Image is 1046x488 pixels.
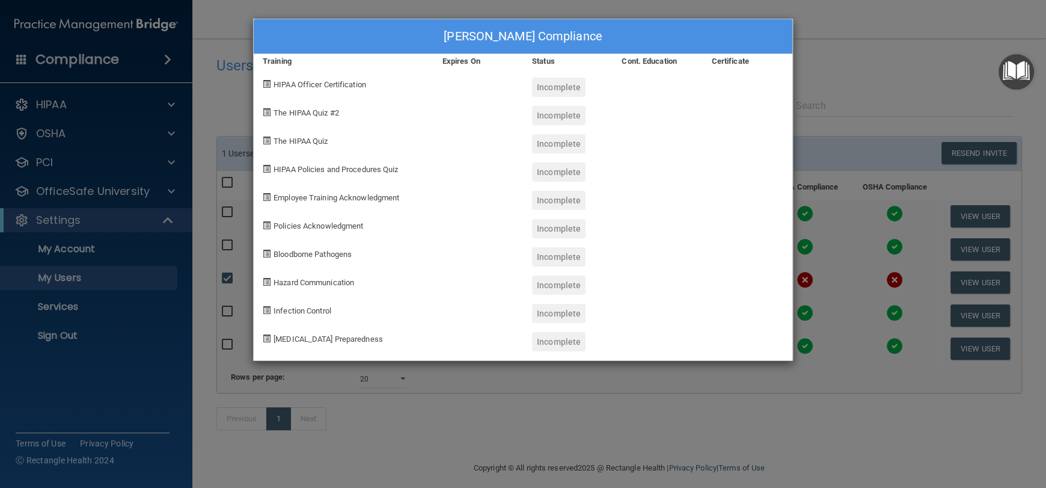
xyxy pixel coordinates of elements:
[532,332,586,351] div: Incomplete
[254,54,433,69] div: Training
[274,221,363,230] span: Policies Acknowledgment
[532,247,586,267] div: Incomplete
[532,191,586,210] div: Incomplete
[532,219,586,238] div: Incomplete
[613,54,702,69] div: Cont. Education
[274,306,331,315] span: Infection Control
[274,80,366,89] span: HIPAA Officer Certification
[274,278,354,287] span: Hazard Communication
[703,54,792,69] div: Certificate
[532,106,586,125] div: Incomplete
[838,403,1032,451] iframe: Drift Widget Chat Controller
[433,54,523,69] div: Expires On
[274,165,398,174] span: HIPAA Policies and Procedures Quiz
[274,193,399,202] span: Employee Training Acknowledgment
[532,134,586,153] div: Incomplete
[999,54,1034,90] button: Open Resource Center
[274,137,328,146] span: The HIPAA Quiz
[523,54,613,69] div: Status
[532,78,586,97] div: Incomplete
[532,304,586,323] div: Incomplete
[254,19,792,54] div: [PERSON_NAME] Compliance
[274,108,339,117] span: The HIPAA Quiz #2
[274,335,383,344] span: [MEDICAL_DATA] Preparedness
[532,162,586,182] div: Incomplete
[274,250,352,259] span: Bloodborne Pathogens
[532,276,586,295] div: Incomplete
